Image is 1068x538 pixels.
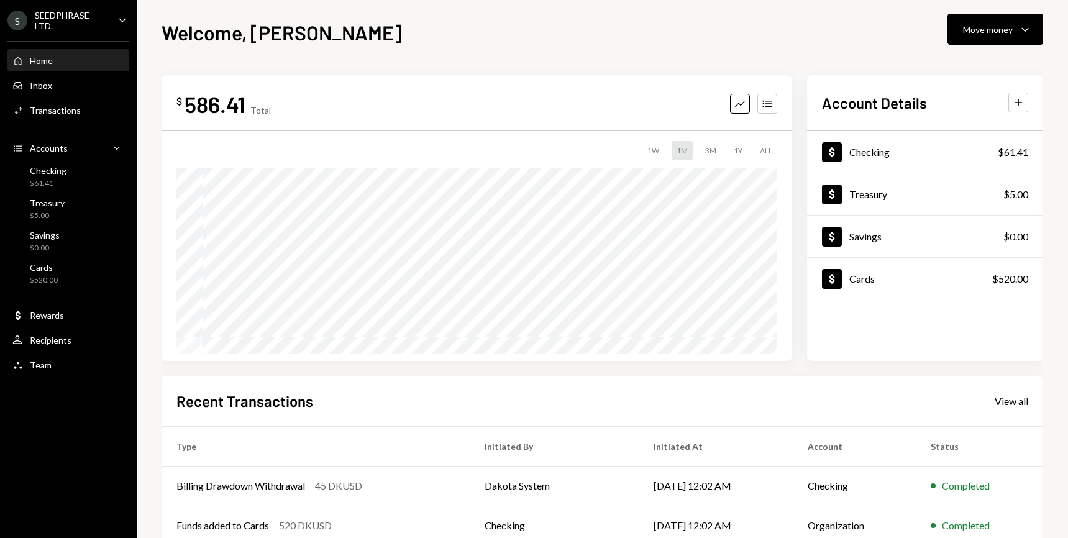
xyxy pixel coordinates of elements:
td: Checking [793,466,916,506]
a: Inbox [7,74,129,96]
a: Savings$0.00 [7,226,129,256]
td: Dakota System [470,466,639,506]
button: Move money [947,14,1043,45]
a: Rewards [7,304,129,326]
div: Cards [849,273,875,285]
th: Account [793,426,916,466]
h2: Account Details [822,93,927,113]
div: Recipients [30,335,71,345]
div: Team [30,360,52,370]
a: Cards$520.00 [7,258,129,288]
div: $520.00 [992,271,1028,286]
div: Accounts [30,143,68,153]
div: Total [250,105,271,116]
a: Checking$61.41 [7,162,129,191]
a: Checking$61.41 [807,131,1043,173]
a: Treasury$5.00 [7,194,129,224]
div: Rewards [30,310,64,321]
th: Initiated At [639,426,792,466]
a: Accounts [7,137,129,159]
div: Treasury [30,198,65,208]
a: Home [7,49,129,71]
a: Recipients [7,329,129,351]
a: Treasury$5.00 [807,173,1043,215]
div: Inbox [30,80,52,91]
div: 45 DKUSD [315,478,362,493]
div: Savings [30,230,60,240]
div: Completed [942,518,990,533]
div: $5.00 [1003,187,1028,202]
div: $61.41 [30,178,66,189]
div: 1M [672,141,693,160]
div: $0.00 [1003,229,1028,244]
div: 520 DKUSD [279,518,332,533]
div: SEEDPHRASE LTD. [35,10,108,31]
div: Move money [963,23,1013,36]
a: Team [7,353,129,376]
div: 3M [700,141,721,160]
div: View all [995,395,1028,408]
div: Checking [30,165,66,176]
a: Savings$0.00 [807,216,1043,257]
div: Treasury [849,188,887,200]
th: Type [162,426,470,466]
div: 1W [642,141,664,160]
div: $61.41 [998,145,1028,160]
div: ALL [755,141,777,160]
th: Initiated By [470,426,639,466]
div: $ [176,95,182,107]
a: Transactions [7,99,129,121]
a: Cards$520.00 [807,258,1043,299]
th: Status [916,426,1043,466]
div: Cards [30,262,58,273]
div: 586.41 [185,90,245,118]
div: Checking [849,146,890,158]
h2: Recent Transactions [176,391,313,411]
h1: Welcome, [PERSON_NAME] [162,20,402,45]
div: 1Y [729,141,747,160]
div: S [7,11,27,30]
div: $520.00 [30,275,58,286]
div: $0.00 [30,243,60,253]
a: View all [995,394,1028,408]
div: Completed [942,478,990,493]
div: Home [30,55,53,66]
div: Billing Drawdown Withdrawal [176,478,305,493]
td: [DATE] 12:02 AM [639,466,792,506]
div: Funds added to Cards [176,518,269,533]
div: Savings [849,230,882,242]
div: $5.00 [30,211,65,221]
div: Transactions [30,105,81,116]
